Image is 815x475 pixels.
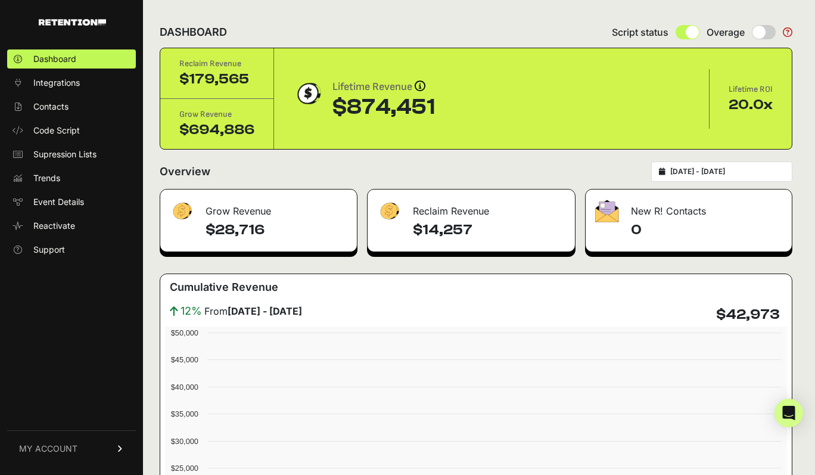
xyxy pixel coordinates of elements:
[170,279,278,296] h3: Cumulative Revenue
[612,25,668,39] span: Script status
[7,121,136,140] a: Code Script
[206,221,347,240] h4: $28,716
[332,95,435,119] div: $874,451
[7,49,136,69] a: Dashboard
[204,304,302,318] span: From
[774,399,803,427] div: Open Intercom Messenger
[7,193,136,212] a: Event Details
[33,101,69,113] span: Contacts
[595,200,619,222] img: fa-envelope-19ae18322b30453b285274b1b8af3d052b27d846a4fbe8435d1a52b978f639a2.png
[160,24,227,41] h2: DASHBOARD
[33,220,75,232] span: Reactivate
[19,443,77,455] span: MY ACCOUNT
[171,383,198,392] text: $40,000
[293,79,323,108] img: dollar-coin-05c43ed7efb7bc0c12610022525b4bbbb207c7efeef5aecc26f025e68dcafac9.png
[179,120,254,139] div: $694,886
[171,409,198,418] text: $35,000
[33,53,76,65] span: Dashboard
[7,145,136,164] a: Supression Lists
[729,83,773,95] div: Lifetime ROI
[631,221,782,240] h4: 0
[179,58,254,70] div: Reclaim Revenue
[707,25,745,39] span: Overage
[33,77,80,89] span: Integrations
[171,328,198,337] text: $50,000
[368,190,575,225] div: Reclaim Revenue
[181,303,202,319] span: 12%
[33,172,60,184] span: Trends
[170,200,194,223] img: fa-dollar-13500eef13a19c4ab2b9ed9ad552e47b0d9fc28b02b83b90ba0e00f96d6372e9.png
[377,200,401,223] img: fa-dollar-13500eef13a19c4ab2b9ed9ad552e47b0d9fc28b02b83b90ba0e00f96d6372e9.png
[7,73,136,92] a: Integrations
[171,355,198,364] text: $45,000
[160,190,357,225] div: Grow Revenue
[586,190,792,225] div: New R! Contacts
[7,97,136,116] a: Contacts
[33,196,84,208] span: Event Details
[33,244,65,256] span: Support
[33,148,97,160] span: Supression Lists
[729,95,773,114] div: 20.0x
[171,437,198,446] text: $30,000
[179,70,254,89] div: $179,565
[171,464,198,473] text: $25,000
[413,221,565,240] h4: $14,257
[33,125,80,136] span: Code Script
[160,163,210,180] h2: Overview
[228,305,302,317] strong: [DATE] - [DATE]
[716,305,780,324] h4: $42,973
[7,169,136,188] a: Trends
[7,430,136,467] a: MY ACCOUNT
[7,216,136,235] a: Reactivate
[7,240,136,259] a: Support
[179,108,254,120] div: Grow Revenue
[39,19,106,26] img: Retention.com
[332,79,435,95] div: Lifetime Revenue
